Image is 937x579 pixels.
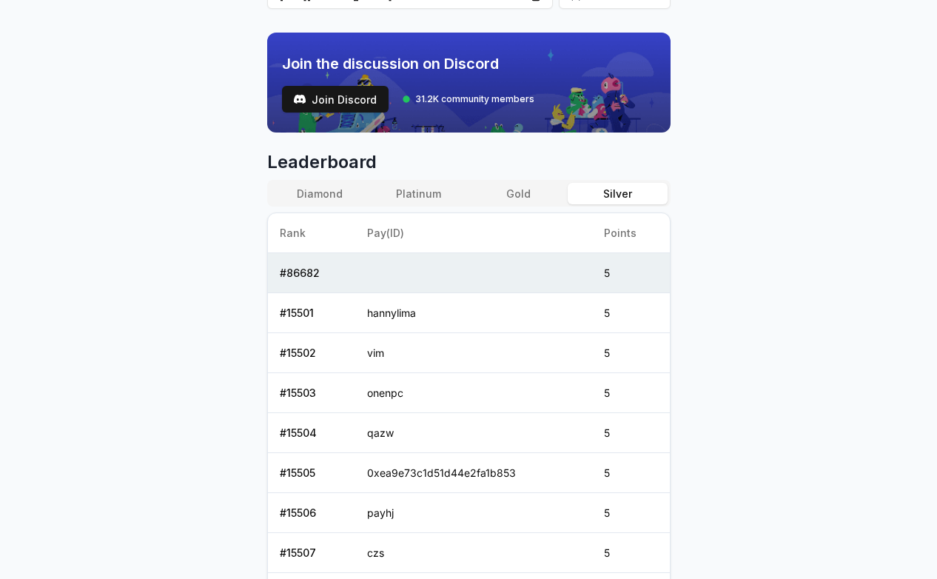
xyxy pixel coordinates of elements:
td: 5 [592,373,669,413]
td: 5 [592,453,669,493]
span: Leaderboard [267,150,671,174]
th: Points [592,213,669,253]
td: # 15503 [268,373,355,413]
td: # 15501 [268,293,355,333]
button: Platinum [369,183,468,204]
span: Join the discussion on Discord [282,53,534,74]
th: Pay(ID) [355,213,592,253]
td: # 15502 [268,333,355,373]
span: 31.2K community members [415,93,534,105]
td: # 15507 [268,533,355,573]
th: Rank [268,213,355,253]
td: 5 [592,493,669,533]
img: discord_banner [267,33,671,133]
td: 5 [592,533,669,573]
td: # 15505 [268,453,355,493]
td: vim [355,333,592,373]
button: Join Discord [282,86,389,113]
td: # 15506 [268,493,355,533]
td: # 15504 [268,413,355,453]
td: 5 [592,333,669,373]
td: 5 [592,293,669,333]
td: 5 [592,253,669,293]
a: testJoin Discord [282,86,389,113]
td: 0xea9e73c1d51d44e2fa1b853 [355,453,592,493]
td: # 86682 [268,253,355,293]
td: payhj [355,493,592,533]
img: test [294,93,306,105]
span: Join Discord [312,92,377,107]
td: hannylima [355,293,592,333]
button: Diamond [270,183,369,204]
td: onenpc [355,373,592,413]
button: Silver [568,183,667,204]
td: 5 [592,413,669,453]
td: qazw [355,413,592,453]
td: czs [355,533,592,573]
button: Gold [468,183,568,204]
